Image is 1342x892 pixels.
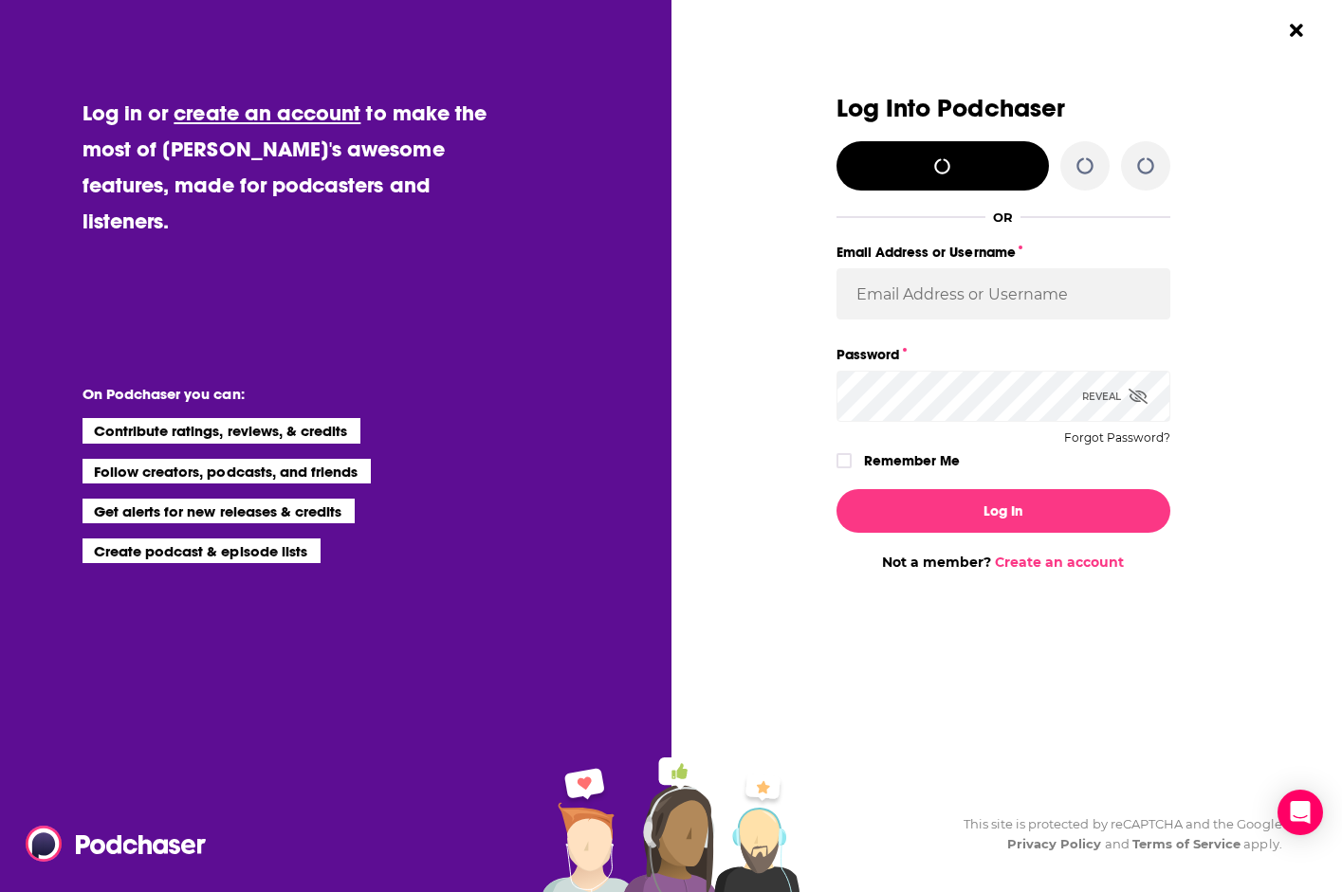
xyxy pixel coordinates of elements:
a: Podchaser - Follow, Share and Rate Podcasts [26,826,193,862]
div: This site is protected by reCAPTCHA and the Google and apply. [948,814,1282,854]
div: Reveal [1082,371,1148,422]
div: Not a member? [836,554,1170,571]
div: OR [993,209,1013,225]
input: Email Address or Username [836,268,1170,319]
li: On Podchaser you can: [83,385,462,403]
label: Email Address or Username [836,240,1170,264]
div: Open Intercom Messenger [1278,790,1323,835]
img: Podchaser - Follow, Share and Rate Podcasts [26,826,208,862]
li: Follow creators, podcasts, and friends [83,459,372,483]
a: Privacy Policy [1007,836,1102,851]
a: Create an account [995,554,1124,571]
label: Password [836,342,1170,367]
button: Log In [836,489,1170,533]
button: Forgot Password? [1064,431,1170,445]
h3: Log Into Podchaser [836,95,1170,122]
li: Get alerts for new releases & credits [83,499,355,523]
a: create an account [174,100,360,126]
li: Create podcast & episode lists [83,538,321,563]
li: Contribute ratings, reviews, & credits [83,418,361,443]
a: Terms of Service [1132,836,1241,851]
button: Close Button [1278,12,1314,48]
label: Remember Me [864,448,960,473]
